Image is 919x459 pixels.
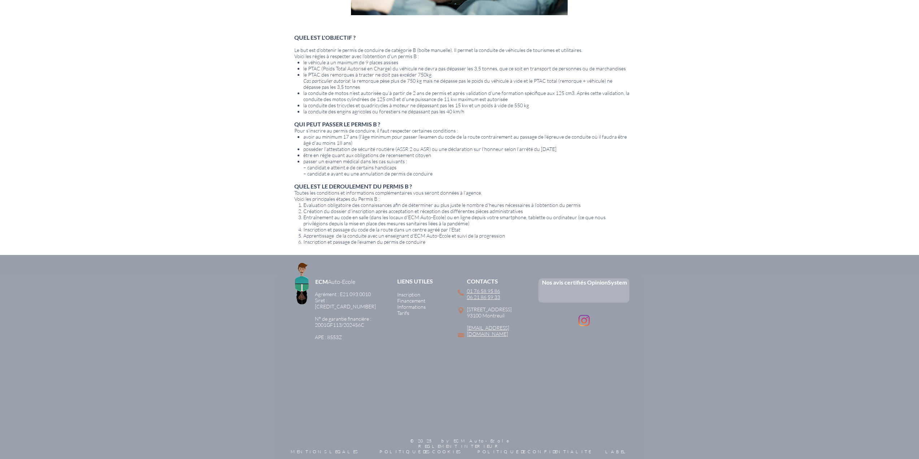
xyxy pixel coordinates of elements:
a: Financement [397,298,425,304]
span: Inscription et passage de l’examen du permis de conduire [303,239,425,245]
span: Cas particulier autorisé [303,78,350,84]
span: LIENS UTILES [397,278,433,285]
a: 01 76 58 95 86 [467,288,500,294]
iframe: Wix Chat [885,425,919,459]
span: Pour s’inscrire au permis de conduire, il faut respecter certaines conditions : [294,127,458,134]
a: 06 21 86 59 33 [467,294,500,300]
a: Informations [397,304,426,310]
span: la conduite des tricycles et quadricycles à moteur ne dépassant pas les 15 kw et un poids à vide ... [303,102,529,108]
span: Toutes les conditions et informations complémentaires vous seront données à l’agence. [294,190,482,196]
span: le PTAC des remorques à tracter ne doit pas excéder 750kg : la remorque pèse plus de 750 kg mais ... [303,72,612,90]
a: ECM [315,278,328,285]
span: la conduite de motos n'est autorisée qu'à partir de 2 ans de permis et après validation d'une for... [303,90,629,102]
span: [STREET_ADDRESS] [467,306,512,312]
a: Inscription [397,291,420,298]
span: Voici les règles à respecter avec l'obtention d'un permis B : [294,53,419,59]
span: Auto-Ecole [328,278,355,285]
span: avoir au minimum 17 ans (l’âge minimum pour passer l’examen du code de la route contrairement au ... [303,134,627,146]
span: QUI PEUT PASSER LE PERMIS B ? [294,121,380,127]
a: POLITIQUE DES COOKIES [380,449,461,454]
iframe: Embedded Content [552,286,618,303]
a: MENTIONS LEGALES [291,449,358,454]
a: Nos avis certifiés OpinionSystem [542,279,627,286]
span: CONTACTS [467,278,498,285]
img: Logo ECM en-tête.png [285,258,319,307]
a: Agrément : E21 093 0010Siret : [CREDIT_CARD_NUMBER]​N° de garantie financière :2001GF113/202456C ... [315,291,376,340]
span: QUEL EST L'OBJECTIF ? [294,34,356,41]
a: Tarifs [397,310,409,316]
a: REGLEMENT INTERIEUR [418,443,501,449]
ul: Barre de réseaux sociaux [578,315,590,326]
span: Entraînement au code en salle (dans les locaux d'ECM Auto-Ecole) ou en ligne depuis votre smartph... [303,214,606,226]
span: Voici les principales étapes du Permis B : [294,196,380,202]
span: posséder l’attestation de sécurité routière (ASSR 2 ou ASR) ou une déclaration sur l’honneur selo... [303,146,556,152]
span: le PTAC (Poids Total Autorisé en Charge) du véhicule ne devra pas dépasser les 3,5 tonnes, que ce... [303,65,626,72]
span: la conduite des engins agricoles ou forestiers ne dépassant pas les 40 km/h [303,108,464,114]
span: Evaluation obligatoire des connaissances afin de déterminer au plus juste le nombre d’heures néce... [303,202,581,208]
span: Le but est d'obtenir le permis de conduire de catégorie B (boîte manuelle). Il permet la conduite... [294,47,582,53]
span: Inscription et passage du code de la route dans un centre agréé par l'Etat [303,226,460,233]
span: 93100 Montreuil [467,312,504,319]
span: être en règle quant aux obligations de recensement citoyen [303,152,431,158]
span: le véhicule a un maximum de 9 places assises [303,59,398,65]
img: Instagram ECM Auto-Ecole [578,315,590,326]
span: passer un examen médical dans les cas suivants : – candidat.e atteint.e de certains handicaps – c... [303,158,433,177]
a: [EMAIL_ADDRESS][DOMAIN_NAME] [467,325,509,337]
iframe: Google Maps [285,355,635,433]
a: POLITIQUE DE CONFIDENTIALITE LABEL [477,449,629,454]
span: QUEL EST LE DEROULEMENT DU PERMIS B ? [294,183,412,190]
span: Apprentissage de la conduite avec un enseignant d'ECM Auto-Ecole et suivi de la progression [303,233,505,239]
span: Création du dossier d’inscription après acceptation et réception des différentes pièces administr... [303,208,523,214]
span: © 2025 by ECM Auto-Ecole [410,438,509,443]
